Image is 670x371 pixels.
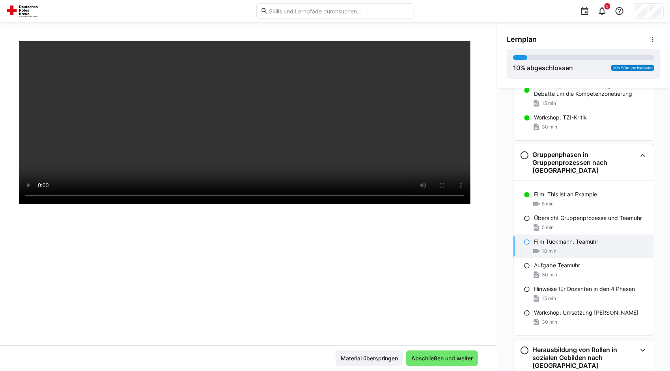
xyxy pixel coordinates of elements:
[513,63,573,73] div: % abgeschlossen
[542,124,557,130] span: 30 min
[542,295,556,302] span: 15 min
[534,261,580,269] p: Aufgabe Teamuhr
[542,272,557,278] span: 30 min
[613,65,653,70] span: 20h 50m verbleibend
[534,190,597,198] p: Film: This ist an Example
[268,7,409,15] input: Skills und Lernpfade durchsuchen…
[534,82,648,98] p: [PERSON_NAME]: Der Beitrag der TZI zur Debatte um die Kompetenzorietierung
[532,151,636,174] h3: Gruppenphasen in Gruppenprozessen nach [GEOGRAPHIC_DATA]
[534,114,587,121] p: Workshop: TZI-Kritik
[542,248,556,254] span: 10 min
[410,354,474,362] span: Abschließen und weiter
[542,100,556,106] span: 15 min
[542,201,554,207] span: 5 min
[534,309,638,317] p: Workshop: Umsetzung [PERSON_NAME]
[406,350,478,366] button: Abschließen und weiter
[534,238,598,246] p: Film Tuckmann: Teamuhr
[340,354,399,362] span: Material überspringen
[336,350,403,366] button: Material überspringen
[606,4,608,9] span: 5
[513,64,520,72] span: 10
[532,346,636,369] h3: Herausbildung von Rollen in sozialen Gebilden nach [GEOGRAPHIC_DATA]
[507,35,537,44] span: Lernplan
[534,285,635,293] p: Hinweise für Dozenten in den 4 Phasen
[534,214,642,222] p: Übersicht Gruppenprozesse und Teamuhr
[542,319,557,325] span: 30 min
[542,224,554,231] span: 5 min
